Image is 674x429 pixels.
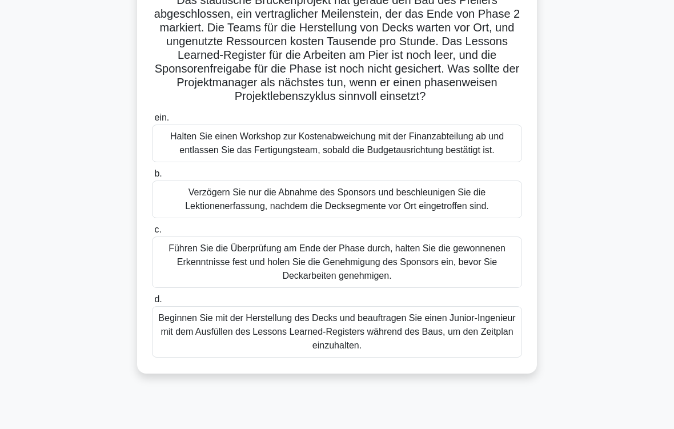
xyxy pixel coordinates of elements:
div: Verzögern Sie nur die Abnahme des Sponsors und beschleunigen Sie die Lektionenerfassung, nachdem ... [152,181,522,218]
span: ein. [154,113,169,122]
div: Führen Sie die Überprüfung am Ende der Phase durch, halten Sie die gewonnenen Erkenntnisse fest u... [152,236,522,288]
div: Halten Sie einen Workshop zur Kostenabweichung mit der Finanzabteilung ab und entlassen Sie das F... [152,125,522,162]
span: c. [154,224,161,234]
span: d. [154,294,162,304]
span: b. [154,169,162,178]
div: Beginnen Sie mit der Herstellung des Decks und beauftragen Sie einen Junior-Ingenieur mit dem Aus... [152,306,522,358]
